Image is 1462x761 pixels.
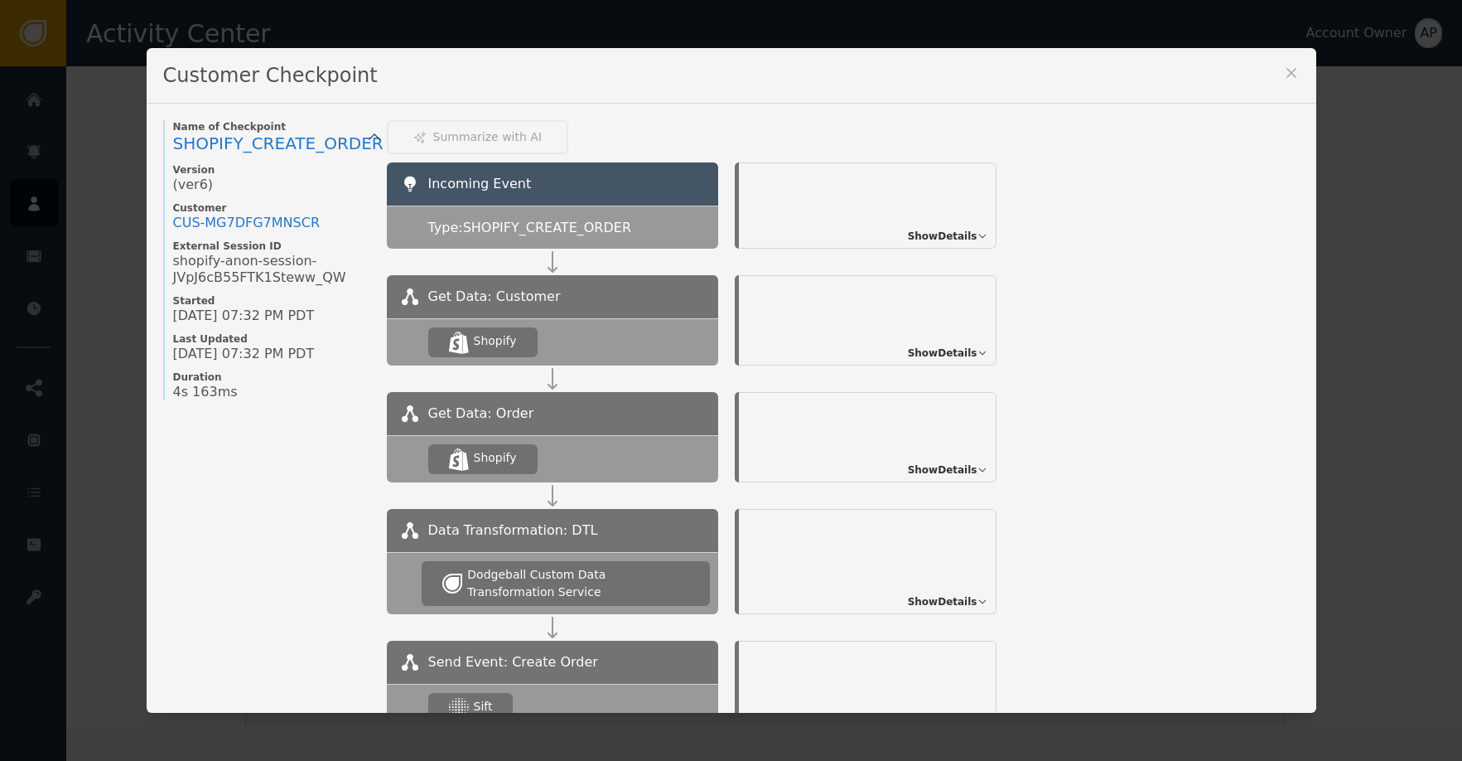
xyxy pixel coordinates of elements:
span: [DATE] 07:32 PM PDT [173,308,315,324]
span: shopify-anon-session-JVpJ6cB55FTK1Steww_QW [173,253,370,286]
span: Duration [173,371,370,384]
span: Name of Checkpoint [173,120,370,133]
div: Dodgeball Custom Data Transformation Service [467,566,688,601]
span: External Session ID [173,240,370,253]
span: Show Details [908,346,977,361]
span: 4s 163ms [173,384,238,400]
span: [DATE] 07:32 PM PDT [173,346,315,362]
span: SHOPIFY_CREATE_ORDER [173,133,384,153]
span: Started [173,294,370,308]
div: Shopify [474,449,517,467]
span: Data Transformation: DTL [428,521,598,540]
span: Get Data: Order [428,404,534,424]
span: Show Details [908,711,977,726]
div: Shopify [474,332,517,350]
span: Send Event: Create Order [428,652,598,672]
span: Show Details [908,463,977,477]
span: Version [173,163,370,177]
a: SHOPIFY_CREATE_ORDER [173,133,370,155]
div: Sift [474,698,493,715]
span: Show Details [908,229,977,244]
div: Customer Checkpoint [147,48,1316,104]
span: Show Details [908,594,977,609]
span: Get Data: Customer [428,287,561,307]
span: (ver 6 ) [173,177,214,193]
div: CUS- MG7DFG7MNSCR [173,215,321,231]
span: Type: SHOPIFY_CREATE_ORDER [428,218,632,238]
span: Incoming Event [428,176,532,191]
a: CUS-MG7DFG7MNSCR [173,215,321,231]
span: Last Updated [173,332,370,346]
span: Customer [173,201,370,215]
